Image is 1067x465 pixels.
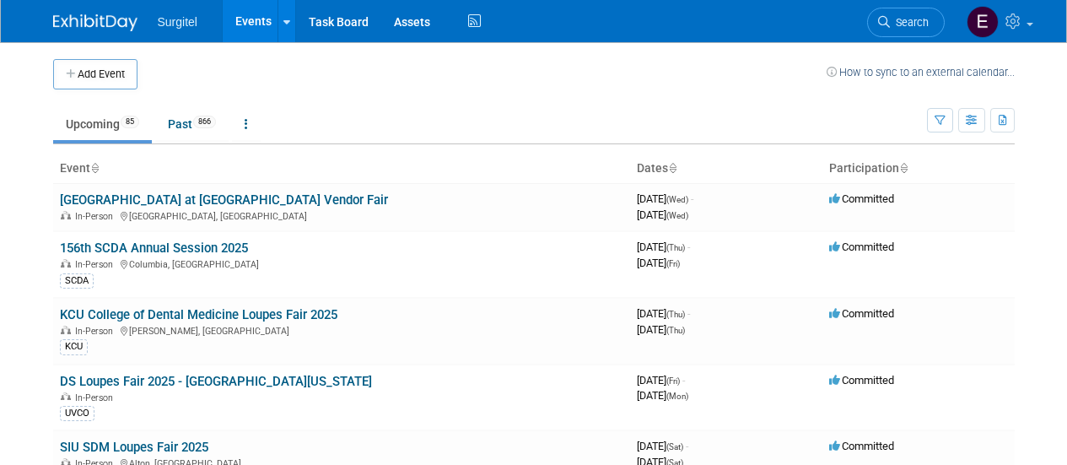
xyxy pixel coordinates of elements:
[61,259,71,268] img: In-Person Event
[691,192,693,205] span: -
[967,6,999,38] img: Event Coordinator
[53,108,152,140] a: Upcoming85
[666,195,688,204] span: (Wed)
[75,326,118,337] span: In-Person
[53,154,630,183] th: Event
[637,241,690,253] span: [DATE]
[60,241,248,256] a: 156th SCDA Annual Session 2025
[60,208,623,222] div: [GEOGRAPHIC_DATA], [GEOGRAPHIC_DATA]
[60,323,623,337] div: [PERSON_NAME], [GEOGRAPHIC_DATA]
[60,307,337,322] a: KCU College of Dental Medicine Loupes Fair 2025
[121,116,139,128] span: 85
[60,339,88,354] div: KCU
[60,440,208,455] a: SIU SDM Loupes Fair 2025
[61,392,71,401] img: In-Person Event
[666,326,685,335] span: (Thu)
[53,14,137,31] img: ExhibitDay
[60,192,388,208] a: [GEOGRAPHIC_DATA] at [GEOGRAPHIC_DATA] Vendor Fair
[158,15,197,29] span: Surgitel
[899,161,908,175] a: Sort by Participation Type
[90,161,99,175] a: Sort by Event Name
[53,59,137,89] button: Add Event
[155,108,229,140] a: Past866
[829,374,894,387] span: Committed
[687,241,690,253] span: -
[75,259,118,270] span: In-Person
[75,211,118,222] span: In-Person
[890,16,929,29] span: Search
[666,259,680,268] span: (Fri)
[637,208,688,221] span: [DATE]
[60,257,623,270] div: Columbia, [GEOGRAPHIC_DATA]
[630,154,822,183] th: Dates
[666,310,685,319] span: (Thu)
[60,273,94,289] div: SCDA
[867,8,945,37] a: Search
[60,374,372,389] a: DS Loupes Fair 2025 - [GEOGRAPHIC_DATA][US_STATE]
[682,374,685,387] span: -
[687,307,690,320] span: -
[666,442,683,451] span: (Sat)
[822,154,1015,183] th: Participation
[829,440,894,452] span: Committed
[829,241,894,253] span: Committed
[637,374,685,387] span: [DATE]
[61,326,71,334] img: In-Person Event
[60,406,94,421] div: UVCO
[668,161,676,175] a: Sort by Start Date
[637,307,690,320] span: [DATE]
[61,211,71,219] img: In-Person Event
[637,192,693,205] span: [DATE]
[637,389,688,402] span: [DATE]
[666,243,685,252] span: (Thu)
[666,211,688,220] span: (Wed)
[637,440,688,452] span: [DATE]
[666,376,680,386] span: (Fri)
[637,323,685,336] span: [DATE]
[637,257,680,269] span: [DATE]
[827,66,1015,78] a: How to sync to an external calendar...
[829,307,894,320] span: Committed
[666,392,688,401] span: (Mon)
[829,192,894,205] span: Committed
[686,440,688,452] span: -
[75,392,118,403] span: In-Person
[193,116,216,128] span: 866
